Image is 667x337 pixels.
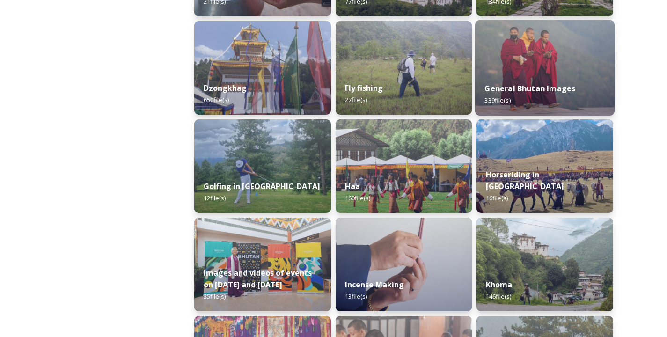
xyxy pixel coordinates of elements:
strong: Haa [345,181,360,191]
strong: General Bhutan Images [485,83,576,94]
img: Khoma%2520130723%2520by%2520Amp%2520Sripimanwat-7.jpg [476,218,613,311]
strong: Golfing in [GEOGRAPHIC_DATA] [204,181,320,191]
strong: Fly fishing [345,83,383,93]
span: 650 file(s) [204,95,229,104]
strong: Khoma [486,279,512,290]
strong: Dzongkhag [204,83,247,93]
img: Haa%2520Summer%2520Festival1.jpeg [336,119,472,213]
img: Horseriding%2520in%2520Bhutan2.JPG [476,119,613,213]
img: Festival%2520Header.jpg [194,21,331,115]
img: A%2520guest%2520with%2520new%2520signage%2520at%2520the%2520airport.jpeg [194,218,331,311]
span: 35 file(s) [204,292,226,300]
span: 12 file(s) [204,194,226,202]
span: 16 file(s) [486,194,508,202]
img: IMG_0877.jpeg [194,119,331,213]
img: _SCH5631.jpg [336,218,472,311]
strong: Images and videos of events on [DATE] and [DATE] [204,268,312,290]
span: 13 file(s) [345,292,367,300]
strong: Horseriding in [GEOGRAPHIC_DATA] [486,169,564,191]
span: 146 file(s) [486,292,511,300]
span: 27 file(s) [345,95,367,104]
strong: Incense Making [345,279,404,290]
span: 160 file(s) [345,194,370,202]
span: 339 file(s) [485,96,511,104]
img: by%2520Ugyen%2520Wangchuk14.JPG [336,21,472,115]
img: MarcusWestbergBhutanHiRes-23.jpg [475,20,615,116]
